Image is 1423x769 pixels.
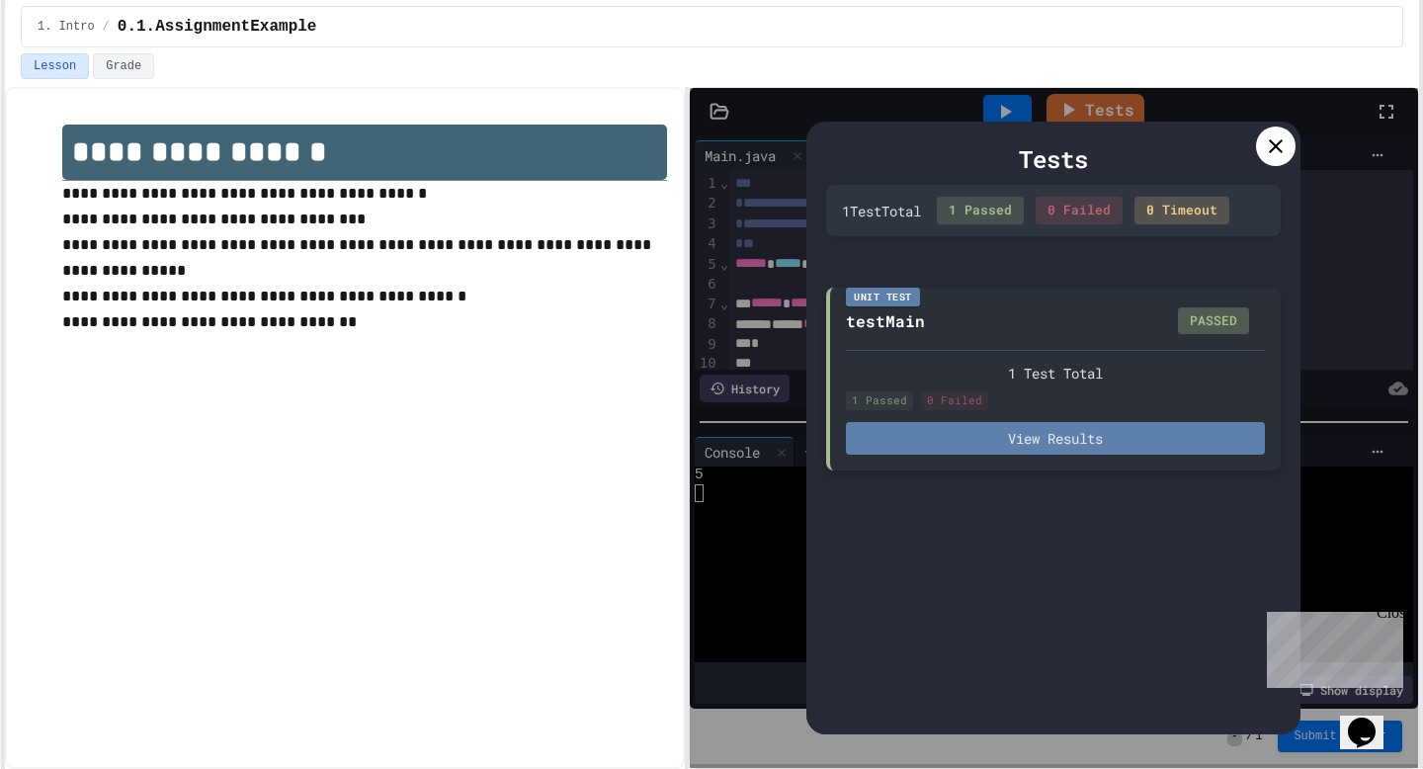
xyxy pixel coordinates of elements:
div: testMain [846,309,925,333]
span: 1. Intro [38,19,95,35]
button: Grade [93,53,154,79]
div: 1 Test Total [846,363,1265,384]
iframe: chat widget [1259,604,1403,688]
div: Tests [826,141,1281,177]
div: Unit Test [846,288,920,306]
iframe: chat widget [1340,690,1403,749]
button: Lesson [21,53,89,79]
div: 0 Failed [921,391,988,410]
div: 0 Timeout [1134,197,1229,224]
button: View Results [846,422,1265,455]
div: Chat with us now!Close [8,8,136,126]
div: PASSED [1178,307,1249,335]
span: 0.1.AssignmentExample [118,15,317,39]
div: 1 Passed [937,197,1024,224]
div: 0 Failed [1036,197,1123,224]
span: / [103,19,110,35]
div: 1 Passed [846,391,913,410]
div: 1 Test Total [842,201,921,221]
